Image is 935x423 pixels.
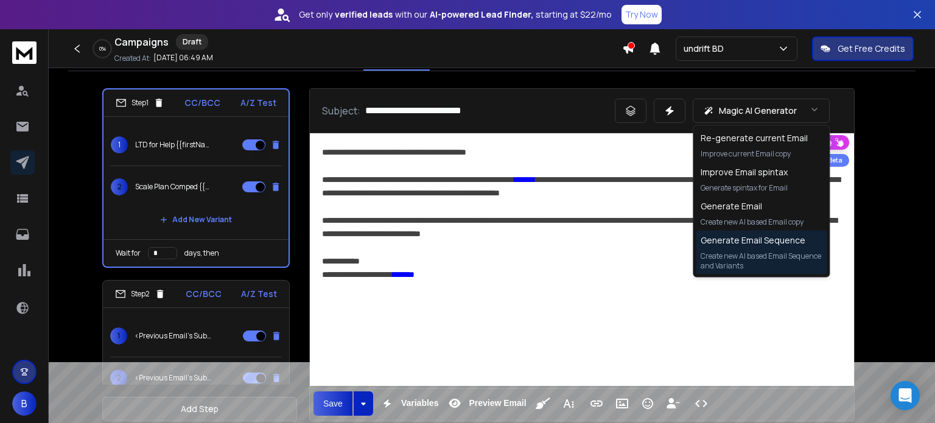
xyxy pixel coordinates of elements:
div: Beta [822,154,849,167]
p: Create new AI based Email Sequence and Variants [701,251,822,271]
span: Preview Email [466,398,528,408]
img: logo [12,41,37,64]
p: Created At: [114,54,151,63]
p: CC/BCC [186,288,222,300]
p: Improve current Email copy [701,149,808,159]
p: Subject: [322,103,360,118]
button: B [12,391,37,416]
h1: Campaigns [114,35,169,49]
button: Add New Variant [150,208,242,232]
h1: Re-generate current Email [701,132,808,144]
p: CC/BCC [184,97,220,109]
div: Step 1 [116,97,164,108]
p: Magic AI Generator [719,105,797,117]
strong: verified leads [335,9,393,21]
button: Preview Email [443,391,528,416]
span: 1 [110,327,127,344]
p: Wait for [116,248,141,258]
h1: Generate Email [701,200,804,212]
button: Try Now [622,5,662,24]
li: Step1CC/BCCA/Z Test1LTD for Help {{firstName}}2Scale Plan Comped {{firstName}}Add New VariantWait... [102,88,290,268]
div: Draft [176,34,208,50]
p: Get only with our starting at $22/mo [299,9,612,21]
strong: AI-powered Lead Finder, [430,9,533,21]
p: undrift BD [684,43,729,55]
span: 2 [111,178,128,195]
p: Try Now [625,9,658,21]
h1: Generate Email Sequence [701,234,822,246]
button: Save [313,391,352,416]
span: Variables [399,398,441,408]
p: Scale Plan Comped {{firstName}} [135,182,213,192]
p: A/Z Test [241,288,277,300]
h1: Improve Email spintax [701,166,788,178]
button: Get Free Credits [812,37,914,61]
p: days, then [184,248,219,258]
button: Magic AI Generator [693,99,830,123]
p: LTD for Help {{firstName}} [135,140,213,150]
span: 1 [111,136,128,153]
div: Step 2 [115,288,166,299]
div: Open Intercom Messenger [891,381,920,410]
button: Variables [376,391,441,416]
p: Get Free Credits [838,43,905,55]
p: 0 % [99,45,106,52]
p: <Previous Email's Subject> [135,331,212,341]
p: A/Z Test [240,97,276,109]
p: Create new AI based Email copy [701,217,804,227]
p: [DATE] 06:49 AM [153,53,213,63]
p: Generate spintax for Email [701,183,788,193]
